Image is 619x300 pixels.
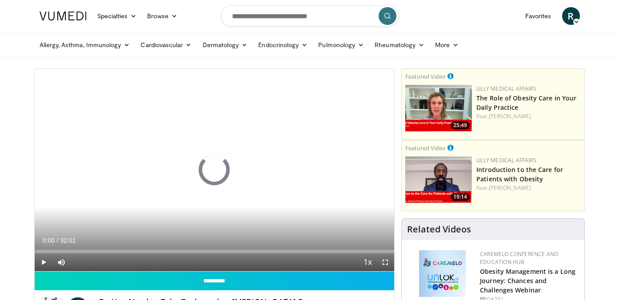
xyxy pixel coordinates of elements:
a: Rheumatology [369,36,430,54]
a: Introduction to the Care for Patients with Obesity [476,165,563,183]
small: Featured Video [405,72,446,80]
a: Pulmonology [313,36,369,54]
a: [PERSON_NAME] [489,184,531,192]
img: e1208b6b-349f-4914-9dd7-f97803bdbf1d.png.150x105_q85_crop-smart_upscale.png [405,85,472,132]
div: Progress Bar [35,250,395,253]
a: Cardiovascular [135,36,197,54]
img: 45df64a9-a6de-482c-8a90-ada250f7980c.png.150x105_q85_autocrop_double_scale_upscale_version-0.2.jpg [419,250,466,297]
a: Allergy, Asthma, Immunology [34,36,136,54]
a: Dermatology [197,36,253,54]
a: Browse [142,7,183,25]
img: VuMedi Logo [40,12,87,20]
div: Feat. [476,184,581,192]
span: 32:01 [60,237,76,244]
a: Lilly Medical Affairs [476,85,536,92]
a: 25:49 [405,85,472,132]
a: 19:14 [405,156,472,203]
a: Lilly Medical Affairs [476,156,536,164]
span: 25:49 [451,121,470,129]
h4: Related Videos [407,224,471,235]
video-js: Video Player [35,69,395,272]
a: CaReMeLO Conference and Education Hub [480,250,558,266]
a: Favorites [520,7,557,25]
input: Search topics, interventions [221,5,399,27]
div: Feat. [476,112,581,120]
button: Play [35,253,52,271]
button: Playback Rate [359,253,376,271]
button: Mute [52,253,70,271]
span: 19:14 [451,193,470,201]
a: Obesity Management is a Long Journey: Chances and Challenges Webinar [480,267,575,294]
a: Endocrinology [253,36,313,54]
a: Specialties [92,7,142,25]
span: 0:00 [43,237,55,244]
img: acc2e291-ced4-4dd5-b17b-d06994da28f3.png.150x105_q85_crop-smart_upscale.png [405,156,472,203]
a: The Role of Obesity Care in Your Daily Practice [476,94,576,112]
a: [PERSON_NAME] [489,112,531,120]
a: More [430,36,464,54]
button: Fullscreen [376,253,394,271]
span: / [57,237,59,244]
a: R [562,7,580,25]
small: Featured Video [405,144,446,152]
